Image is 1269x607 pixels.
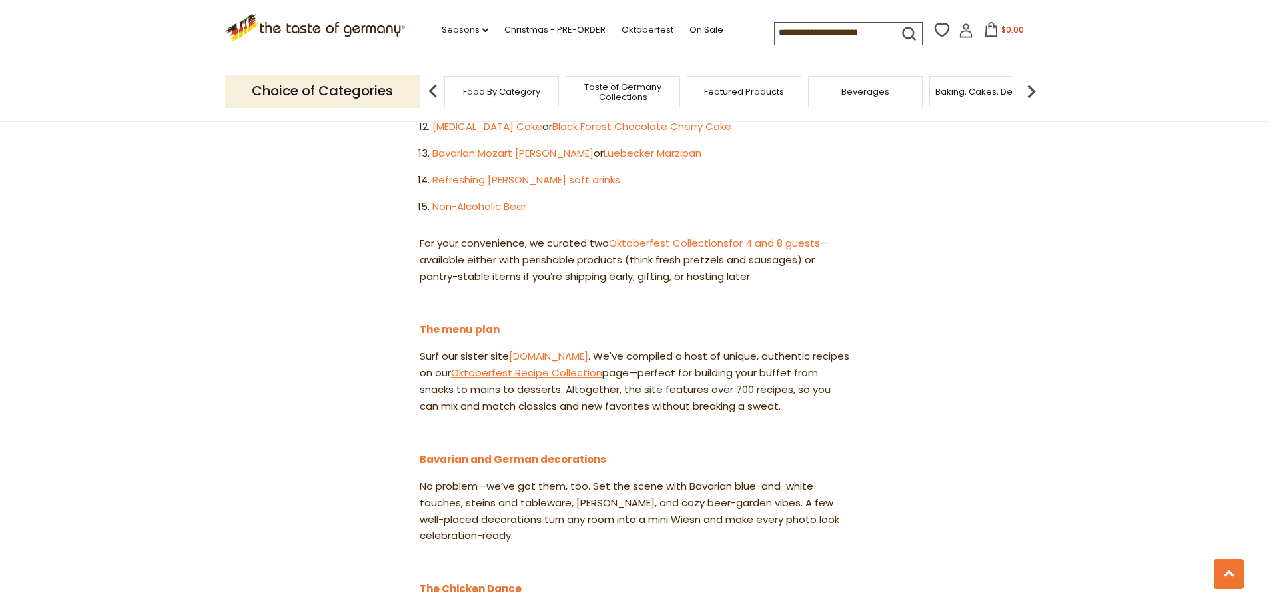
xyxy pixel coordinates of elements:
[1018,78,1045,105] img: next arrow
[420,582,522,596] a: The Chicken Dance
[420,235,849,285] p: For your convenience, we curated two —available either with perishable products (think fresh pret...
[704,87,784,97] a: Featured Products
[609,236,729,250] a: Oktoberfest Collections
[622,23,673,37] a: Oktoberfest
[451,366,602,380] a: Oktoberfest Recipe Collection
[420,478,849,545] p: No problem—we’ve got them, too. Set the scene with Bavarian blue-and-white touches, steins and ta...
[432,146,594,160] a: Bavarian Mozart [PERSON_NAME]
[504,23,606,37] a: Christmas - PRE-ORDER
[509,349,588,363] a: [DOMAIN_NAME]
[1001,24,1024,35] span: $0.00
[442,23,488,37] a: Seasons
[729,236,820,250] a: for 4 and 8 guests
[432,119,849,135] li: or
[225,75,420,107] p: Choice of Categories
[552,119,731,133] a: Black Forest Chocolate Cherry Cake
[420,78,446,105] img: previous arrow
[420,348,849,415] p: Surf our sister site . We've compiled a host of unique, authentic recipes on our page—perfect for...
[432,145,849,162] li: or
[935,87,1039,97] a: Baking, Cakes, Desserts
[420,322,500,336] a: The menu plan
[841,87,889,97] a: Beverages
[570,82,676,102] a: Taste of Germany Collections
[432,199,526,213] a: Non-Alcoholic Beer
[432,173,620,187] a: Refreshing [PERSON_NAME] soft drinks
[432,119,542,133] a: [MEDICAL_DATA] Cake
[420,452,606,466] a: Bavarian and German decorations
[463,87,540,97] a: Food By Category
[976,22,1033,42] button: $0.00
[689,23,723,37] a: On Sale
[604,146,701,160] a: Luebecker Marzipan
